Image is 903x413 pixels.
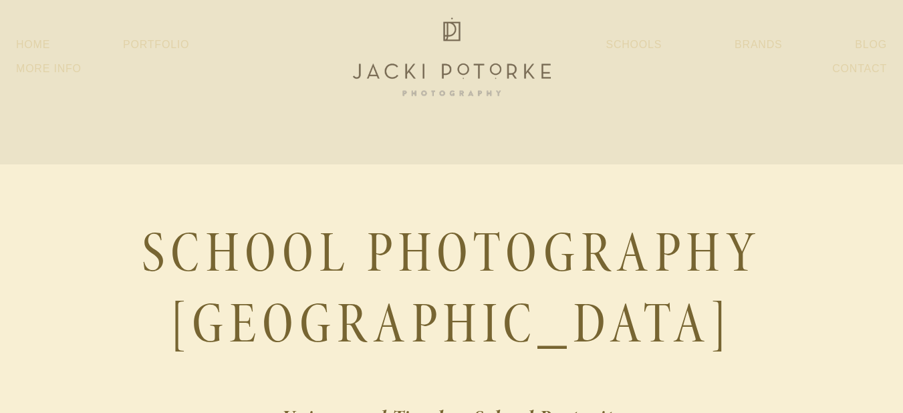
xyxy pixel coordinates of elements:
[123,39,189,50] a: Portfolio
[16,57,82,81] a: More Info
[832,57,887,81] a: Contact
[16,218,887,359] h1: SCHOOL PHOTOGRAPHY [GEOGRAPHIC_DATA]
[855,33,887,57] a: Blog
[606,33,662,57] a: Schools
[735,33,782,57] a: Brands
[16,33,50,57] a: Home
[345,14,559,100] img: Jacki Potorke Sacramento Family Photographer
